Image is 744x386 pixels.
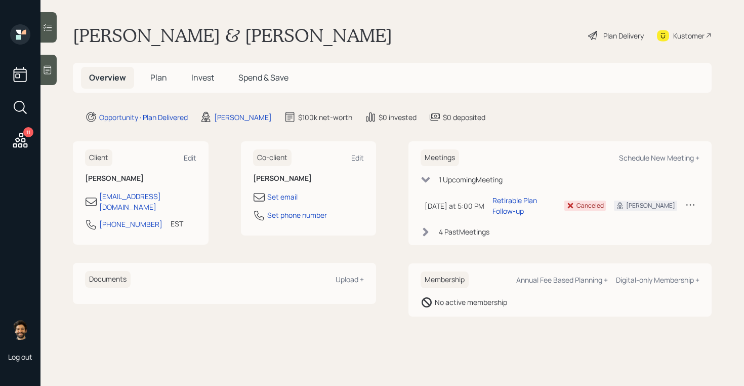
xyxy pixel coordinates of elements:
div: $0 invested [379,112,417,123]
div: Canceled [576,201,604,210]
div: Kustomer [673,30,705,41]
div: Log out [8,352,32,362]
div: Digital-only Membership + [616,275,699,285]
div: 1 Upcoming Meeting [439,174,503,185]
div: $0 deposited [443,112,485,123]
div: [EMAIL_ADDRESS][DOMAIN_NAME] [99,191,196,212]
div: [PERSON_NAME] [626,201,675,210]
div: Set phone number [267,210,327,220]
div: Retirable Plan Follow-up [492,195,556,216]
div: Set email [267,191,298,202]
div: No active membership [435,297,507,307]
div: [PHONE_NUMBER] [99,219,162,229]
h6: Membership [421,272,469,288]
span: Plan [150,72,167,83]
div: Edit [184,153,196,163]
h6: Co-client [253,149,292,166]
div: [DATE] at 5:00 PM [425,201,484,211]
h6: [PERSON_NAME] [85,174,196,183]
div: Schedule New Meeting + [619,153,699,163]
div: [PERSON_NAME] [214,112,272,123]
div: Plan Delivery [603,30,644,41]
div: $100k net-worth [298,112,352,123]
span: Spend & Save [238,72,288,83]
h6: Documents [85,271,131,288]
h6: Client [85,149,112,166]
h6: Meetings [421,149,459,166]
div: Edit [351,153,364,163]
h1: [PERSON_NAME] & [PERSON_NAME] [73,24,392,47]
div: Upload + [336,275,364,284]
div: Annual Fee Based Planning + [516,275,608,285]
img: eric-schwartz-headshot.png [10,320,30,340]
h6: [PERSON_NAME] [253,174,364,183]
div: EST [171,218,183,229]
div: 4 Past Meeting s [439,226,489,237]
div: 11 [23,127,33,137]
span: Overview [89,72,126,83]
span: Invest [191,72,214,83]
div: Opportunity · Plan Delivered [99,112,188,123]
